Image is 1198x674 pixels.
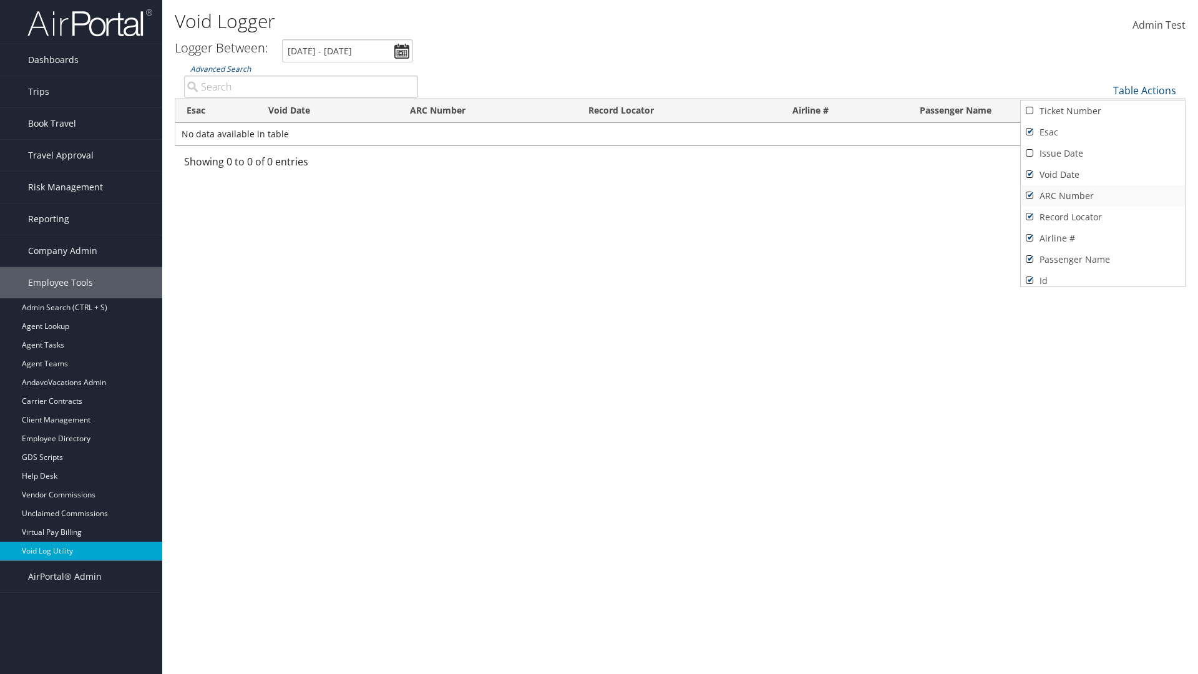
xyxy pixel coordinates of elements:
img: airportal-logo.png [27,8,152,37]
a: Id [1021,270,1185,291]
span: Book Travel [28,108,76,139]
span: Dashboards [28,44,79,76]
span: Trips [28,76,49,107]
a: Record Locator [1021,207,1185,228]
span: Reporting [28,203,69,235]
span: AirPortal® Admin [28,561,102,592]
span: Employee Tools [28,267,93,298]
span: Risk Management [28,172,103,203]
a: Esac [1021,122,1185,143]
a: ARC Number [1021,185,1185,207]
a: Ticket Number [1021,100,1185,122]
span: Travel Approval [28,140,94,171]
span: Company Admin [28,235,97,266]
a: Airline # [1021,228,1185,249]
a: Issue Date [1021,143,1185,164]
a: Void Date [1021,164,1185,185]
a: Passenger Name [1021,249,1185,270]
